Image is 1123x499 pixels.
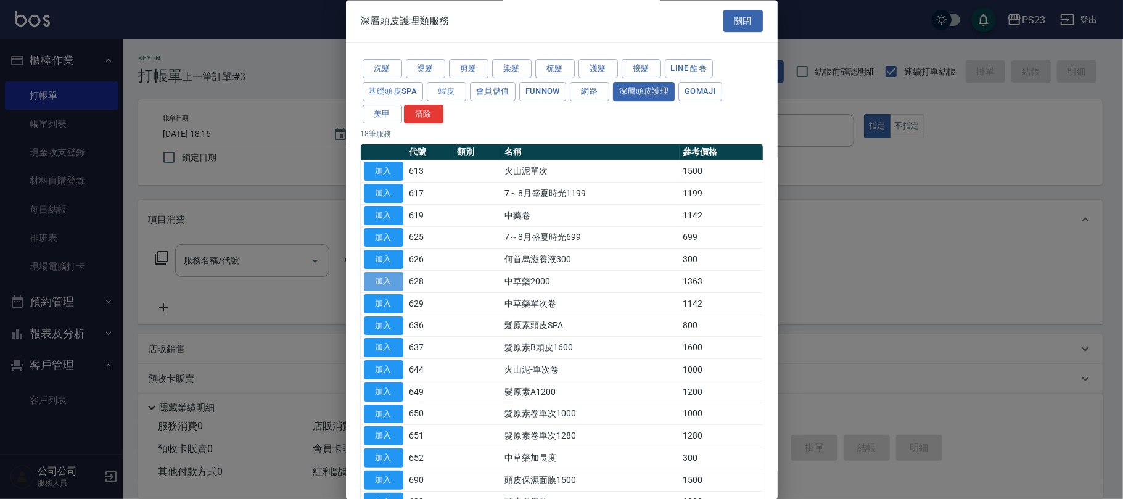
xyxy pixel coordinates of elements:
[406,249,454,271] td: 626
[622,60,661,79] button: 接髮
[501,315,680,337] td: 髮原素頭皮SPA
[364,427,403,446] button: 加入
[680,293,762,315] td: 1142
[406,403,454,426] td: 650
[680,160,762,183] td: 1500
[501,293,680,315] td: 中草藥單次卷
[454,145,501,161] th: 類別
[501,447,680,469] td: 中草藥加長度
[361,15,450,27] span: 深層頭皮護理類服務
[427,82,466,101] button: 蝦皮
[680,227,762,249] td: 699
[680,469,762,492] td: 1500
[363,60,402,79] button: 洗髮
[680,425,762,447] td: 1280
[406,183,454,205] td: 617
[364,228,403,247] button: 加入
[680,381,762,403] td: 1200
[501,227,680,249] td: 7～8月盛夏時光699
[570,82,609,101] button: 網路
[501,425,680,447] td: 髮原素卷單次1280
[501,160,680,183] td: 火山泥單次
[364,206,403,225] button: 加入
[364,162,403,181] button: 加入
[680,249,762,271] td: 300
[501,205,680,227] td: 中藥卷
[449,60,488,79] button: 剪髮
[406,447,454,469] td: 652
[501,271,680,293] td: 中草藥2000
[363,82,424,101] button: 基礎頭皮SPA
[680,403,762,426] td: 1000
[406,337,454,359] td: 637
[364,316,403,336] button: 加入
[364,361,403,380] button: 加入
[406,145,454,161] th: 代號
[406,160,454,183] td: 613
[501,145,680,161] th: 名稱
[406,205,454,227] td: 619
[406,315,454,337] td: 636
[406,271,454,293] td: 628
[406,227,454,249] td: 625
[364,273,403,292] button: 加入
[723,10,763,33] button: 關閉
[535,60,575,79] button: 梳髮
[470,82,516,101] button: 會員儲值
[492,60,532,79] button: 染髮
[364,184,403,204] button: 加入
[406,359,454,381] td: 644
[680,337,762,359] td: 1600
[680,271,762,293] td: 1363
[680,359,762,381] td: 1000
[364,382,403,402] button: 加入
[364,449,403,468] button: 加入
[364,250,403,270] button: 加入
[406,469,454,492] td: 690
[519,82,566,101] button: FUNNOW
[501,249,680,271] td: 何首烏滋養液300
[406,425,454,447] td: 651
[501,337,680,359] td: 髮原素B頭皮1600
[406,293,454,315] td: 629
[364,471,403,490] button: 加入
[404,105,443,124] button: 清除
[501,403,680,426] td: 髮原素卷單次1000
[501,359,680,381] td: 火山泥-單次卷
[501,469,680,492] td: 頭皮保濕面膜1500
[364,405,403,424] button: 加入
[361,129,763,140] p: 18 筆服務
[363,105,402,124] button: 美甲
[578,60,618,79] button: 護髮
[680,315,762,337] td: 800
[613,82,675,101] button: 深層頭皮護理
[680,183,762,205] td: 1199
[501,183,680,205] td: 7～8月盛夏時光1199
[406,381,454,403] td: 649
[680,145,762,161] th: 參考價格
[501,381,680,403] td: 髮原素A1200
[665,60,714,79] button: LINE 酷卷
[364,294,403,313] button: 加入
[364,339,403,358] button: 加入
[680,447,762,469] td: 300
[678,82,722,101] button: Gomaji
[680,205,762,227] td: 1142
[406,60,445,79] button: 燙髮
